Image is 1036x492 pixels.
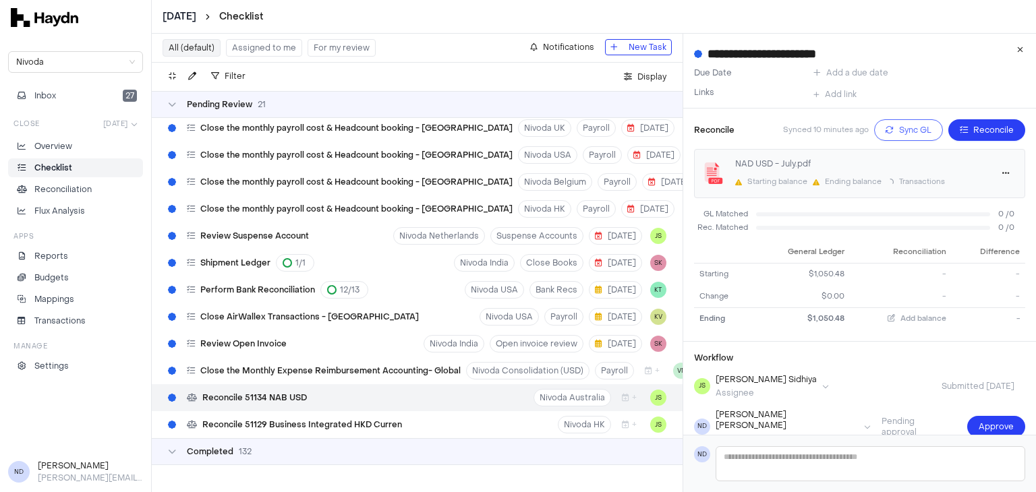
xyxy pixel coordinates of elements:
span: Shipment Ledger [200,257,270,268]
button: Suspense Accounts [490,227,583,245]
button: Nivoda HK [558,416,611,433]
span: Review Open Invoice [200,338,287,349]
img: application/pdf [703,162,724,184]
button: Bank Recs [529,281,583,299]
div: [PERSON_NAME] [PERSON_NAME] [716,409,859,431]
td: Ending [694,308,752,330]
button: VN [673,363,689,379]
span: ND [14,467,24,477]
span: Completed [187,446,233,457]
button: SK [650,336,666,352]
span: KV [654,312,662,322]
button: [DATE] [589,335,642,352]
button: Open invoice review [490,335,583,352]
img: svg+xml,%3c [11,8,78,27]
button: Payroll [544,308,583,326]
div: Ending balance [825,177,882,188]
div: $1,050.48 [757,313,845,325]
button: Sync GL [874,119,943,141]
span: Close the monthly payroll cost & Headcount booking - [GEOGRAPHIC_DATA] [200,177,513,187]
div: Rec. Matched [694,222,748,234]
th: General Ledger [752,242,851,264]
button: For my review [308,39,376,57]
button: Payroll [595,362,634,379]
button: Payroll [598,173,637,191]
a: Settings [8,357,143,375]
span: Approve [979,420,1014,433]
a: Mappings [8,290,143,309]
span: [DATE] [595,311,636,322]
button: [DATE] [98,116,144,131]
h3: [PERSON_NAME] [38,460,143,472]
button: Nivoda India [424,335,484,352]
span: JS [655,393,662,403]
button: ND[PERSON_NAME] [PERSON_NAME]Reviewer [694,409,871,444]
h3: Manage [13,341,47,351]
span: - [1016,269,1020,279]
span: Add link [825,88,857,101]
button: [DATE] [589,281,642,299]
p: Overview [34,140,72,152]
span: KT [654,285,662,295]
h3: Close [13,119,40,129]
span: JS [699,381,706,391]
button: Payroll [577,200,616,218]
span: 0 / 0 [998,209,1025,220]
p: Flux Analysis [34,205,85,217]
a: Reconciliation [8,180,143,199]
button: + [616,416,642,433]
span: Inbox [34,90,56,102]
span: Review Suspense Account [200,230,309,241]
span: Sync GL [899,123,931,137]
button: + [616,389,642,406]
span: Reconcile 51129 Business Integrated HKD Curren [202,419,402,430]
span: Close AirWallex Transactions - [GEOGRAPHIC_DATA] [200,311,419,322]
th: Difference [952,242,1025,264]
a: Budgets [8,268,143,287]
a: Checklist [219,10,264,24]
button: Add link [808,86,862,102]
span: Submitted [DATE] [931,381,1025,392]
span: - [942,291,946,301]
button: [DATE] [589,254,642,272]
span: Close the Monthly Expense Reimbursement Accounting- Global [200,365,461,376]
label: Due Date [694,67,803,78]
button: + [639,362,665,379]
button: KV [650,309,666,325]
span: JS [655,231,662,241]
button: [DATE] [642,173,695,191]
button: Reconcile [948,119,1025,141]
span: [DATE] [595,230,636,241]
span: [DATE] [648,177,689,187]
span: Pending approval [871,416,962,437]
span: SK [654,339,662,349]
span: Nivoda [16,52,135,72]
span: Perform Bank Reconciliation [200,284,315,295]
a: Transactions [8,311,143,330]
p: [PERSON_NAME][EMAIL_ADDRESS][DOMAIN_NAME] [38,472,143,484]
div: Reviewer [716,433,859,444]
p: Reports [34,250,68,262]
button: KT [650,282,666,298]
span: [DATE] [595,257,636,268]
button: Notifications [525,39,600,55]
button: Nivoda USA [518,146,577,164]
p: Mappings [34,293,74,305]
span: [DATE] [595,284,636,295]
span: - [942,269,946,279]
button: Nivoda UK [518,119,571,137]
span: 27 [123,90,137,102]
span: [DATE] [163,10,196,24]
button: Nivoda USA [465,281,524,299]
button: Filter [206,68,251,84]
span: GL Matched [694,209,748,220]
button: Display [618,69,672,85]
h3: Apps [13,231,34,241]
div: $0.00 [757,291,845,303]
button: [DATE] [621,119,674,137]
button: New Task [605,39,672,55]
span: ND [697,421,707,431]
span: 132 [239,446,252,457]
